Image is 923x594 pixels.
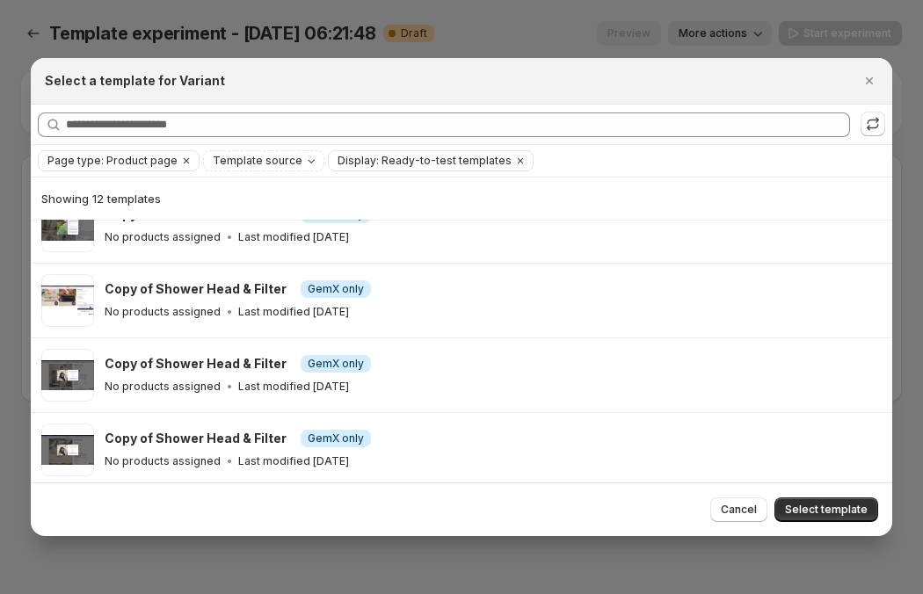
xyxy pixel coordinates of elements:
h3: Copy of Shower Head & Filter [105,355,287,373]
p: Last modified [DATE] [238,305,349,319]
p: Last modified [DATE] [238,454,349,468]
button: Select template [774,497,878,522]
span: Showing 12 templates [41,192,161,206]
h3: Copy of Shower Head & Filter [105,280,287,298]
span: Template source [213,154,302,168]
p: No products assigned [105,380,221,394]
span: Page type: Product page [47,154,178,168]
button: Display: Ready-to-test templates [329,151,512,170]
span: GemX only [308,357,364,371]
span: Select template [785,503,868,517]
span: GemX only [308,282,364,296]
span: Cancel [721,503,757,517]
button: Clear [512,151,529,170]
button: Template source [204,151,323,170]
h3: Copy of Shower Head & Filter [105,430,287,447]
button: Clear [178,151,195,170]
span: Display: Ready-to-test templates [338,154,512,168]
button: Page type: Product page [39,151,178,170]
button: Close [857,69,882,93]
p: Last modified [DATE] [238,230,349,244]
p: Last modified [DATE] [238,380,349,394]
span: GemX only [308,431,364,445]
p: No products assigned [105,230,221,244]
h2: Select a template for Variant [45,72,225,90]
p: No products assigned [105,454,221,468]
button: Cancel [710,497,767,522]
p: No products assigned [105,305,221,319]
